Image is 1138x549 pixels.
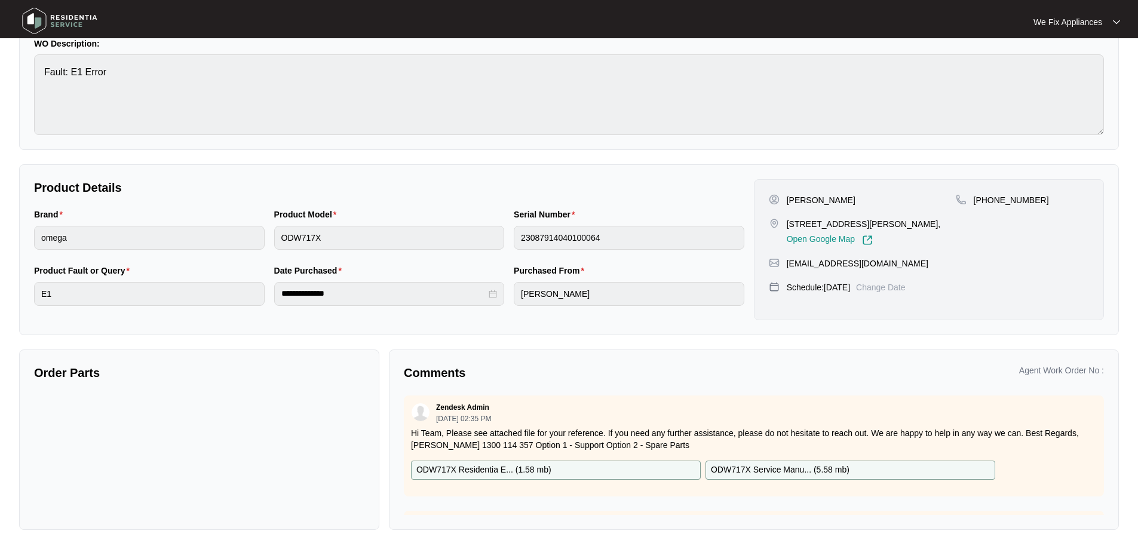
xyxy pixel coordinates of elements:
p: Product Details [34,179,744,196]
img: map-pin [769,218,780,229]
p: Hi Team, Please see attached file for your reference. If you need any further assistance, please ... [411,427,1097,451]
p: ODW717X Service Manu... ( 5.58 mb ) [711,464,849,477]
p: [EMAIL_ADDRESS][DOMAIN_NAME] [787,257,928,269]
label: Product Fault or Query [34,265,134,277]
p: Schedule: [DATE] [787,281,850,293]
img: map-pin [956,194,967,205]
input: Purchased From [514,282,744,306]
label: Date Purchased [274,265,346,277]
input: Product Fault or Query [34,282,265,306]
p: [PHONE_NUMBER] [974,194,1049,206]
p: [DATE] 02:35 PM [436,415,491,422]
p: Comments [404,364,746,381]
label: Serial Number [514,208,579,220]
label: Purchased From [514,265,589,277]
img: map-pin [769,281,780,292]
label: Product Model [274,208,342,220]
p: WO Description: [34,38,1104,50]
label: Brand [34,208,68,220]
p: Change Date [856,281,906,293]
img: user.svg [412,403,430,421]
p: We Fix Appliances [1033,16,1102,28]
input: Product Model [274,226,505,250]
input: Brand [34,226,265,250]
img: dropdown arrow [1113,19,1120,25]
p: Agent Work Order No : [1019,364,1104,376]
img: Link-External [862,235,873,246]
p: Order Parts [34,364,364,381]
a: Open Google Map [787,235,873,246]
p: Zendesk Admin [436,403,489,412]
img: residentia service logo [18,3,102,39]
p: [STREET_ADDRESS][PERSON_NAME], [787,218,941,230]
input: Date Purchased [281,287,487,300]
img: user-pin [769,194,780,205]
input: Serial Number [514,226,744,250]
p: [PERSON_NAME] [787,194,855,206]
p: ODW717X Residentia E... ( 1.58 mb ) [416,464,551,477]
img: map-pin [769,257,780,268]
textarea: Fault: E1 Error [34,54,1104,135]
